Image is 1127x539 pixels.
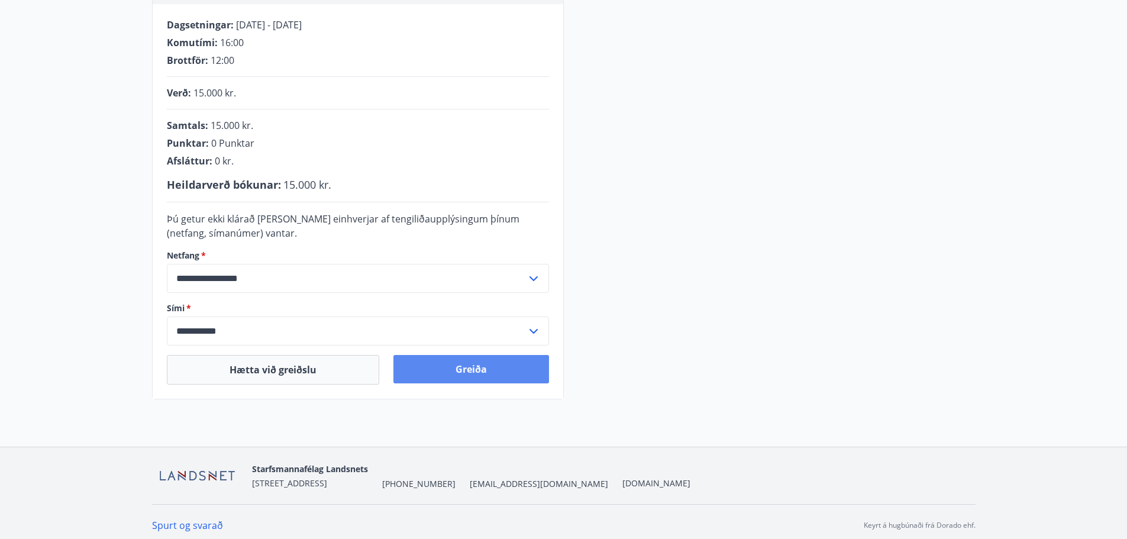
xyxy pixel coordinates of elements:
span: [DATE] - [DATE] [236,18,302,31]
button: Greiða [393,355,549,383]
img: F8tEiQha8Un3Ar3CAbbmu1gOVkZAt1bcWyF3CjFc.png [152,463,243,489]
span: 16:00 [220,36,244,49]
span: Heildarverð bókunar : [167,177,281,192]
span: 15.000 kr. [283,177,331,192]
span: Samtals : [167,119,208,132]
span: Afsláttur : [167,154,212,167]
span: [PHONE_NUMBER] [382,478,456,490]
button: Hætta við greiðslu [167,355,379,385]
span: Punktar : [167,137,209,150]
p: Keyrt á hugbúnaði frá Dorado ehf. [864,520,976,531]
span: Starfsmannafélag Landsnets [252,463,368,475]
span: [EMAIL_ADDRESS][DOMAIN_NAME] [470,478,608,490]
span: 0 kr. [215,154,234,167]
span: Komutími : [167,36,218,49]
label: Netfang [167,250,549,262]
span: [STREET_ADDRESS] [252,477,327,489]
span: Brottför : [167,54,208,67]
span: Verð : [167,86,191,99]
label: Sími [167,302,549,314]
span: 15.000 kr. [193,86,236,99]
a: Spurt og svarað [152,519,223,532]
span: Þú getur ekki klárað [PERSON_NAME] einhverjar af tengiliðaupplýsingum þínum (netfang, símanúmer) ... [167,212,519,240]
a: [DOMAIN_NAME] [622,477,690,489]
span: Dagsetningar : [167,18,234,31]
span: 0 Punktar [211,137,254,150]
span: 15.000 kr. [211,119,253,132]
span: 12:00 [211,54,234,67]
